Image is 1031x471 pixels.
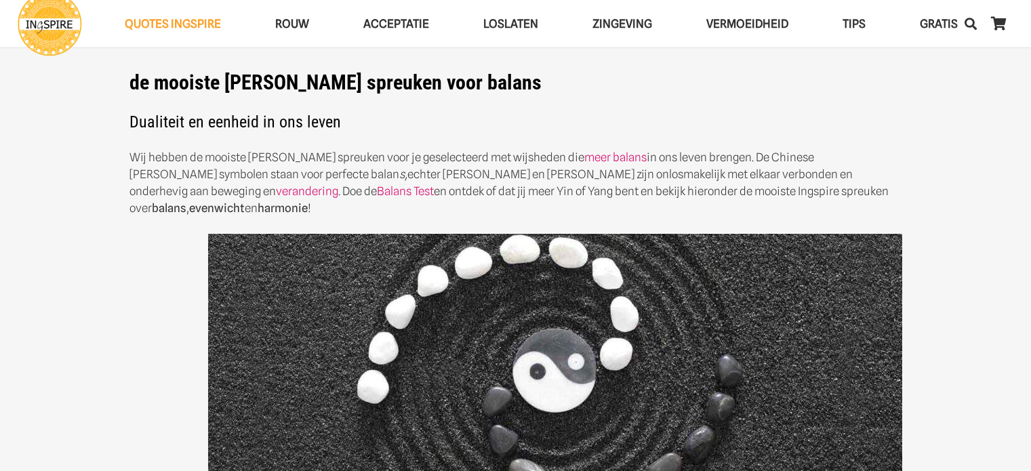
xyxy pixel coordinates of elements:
[957,7,984,41] a: Zoeken
[275,17,309,30] span: ROUW
[565,7,679,41] a: ZingevingZingeving Menu
[679,7,815,41] a: VERMOEIDHEIDVERMOEIDHEID Menu
[258,201,308,215] strong: harmonie
[592,17,652,30] span: Zingeving
[248,7,336,41] a: ROUWROUW Menu
[584,150,647,164] a: meer balans
[893,7,985,41] a: GRATISGRATIS Menu
[920,17,958,30] span: GRATIS
[189,201,245,215] strong: evenwicht
[276,184,338,198] a: verandering
[363,17,429,30] span: Acceptatie
[125,17,221,30] span: QUOTES INGSPIRE
[815,7,893,41] a: TIPSTIPS Menu
[129,112,902,132] h2: Dualiteit en eenheid in ons leven
[336,7,456,41] a: AcceptatieAcceptatie Menu
[129,149,902,217] p: Wij hebben de mooiste [PERSON_NAME] spreuken voor je geselecteerd met wijsheden die in ons leven ...
[483,17,538,30] span: Loslaten
[399,167,407,181] em: s,
[377,184,434,198] a: Balans Test
[129,70,902,95] h1: de mooiste [PERSON_NAME] spreuken voor balans
[456,7,565,41] a: LoslatenLoslaten Menu
[152,201,186,215] strong: balans
[98,7,248,41] a: QUOTES INGSPIREQUOTES INGSPIRE Menu
[843,17,866,30] span: TIPS
[706,17,788,30] span: VERMOEIDHEID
